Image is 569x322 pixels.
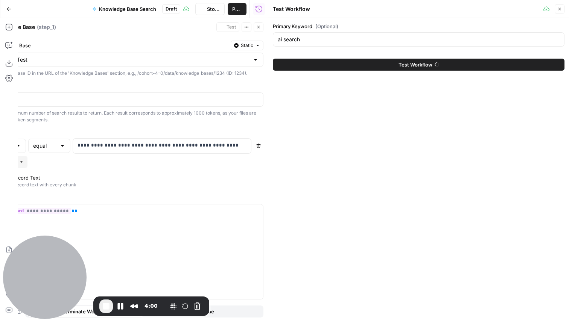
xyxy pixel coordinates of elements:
span: Draft [166,6,177,12]
button: Publish [228,3,246,15]
button: Test [216,22,239,32]
span: Test Workflow [399,61,432,68]
span: Static [241,42,253,49]
button: Static [231,41,263,50]
span: (Optional) [315,23,338,30]
span: Stop Run [207,5,220,13]
span: ( step_1 ) [37,23,56,31]
button: Test Workflow [273,59,564,71]
span: Publish [232,5,242,13]
span: Knowledge Base Search [99,5,156,13]
input: equal [33,142,56,150]
button: Stop Run [195,3,225,15]
button: Knowledge Base Search [88,3,161,15]
label: Primary Keyword [273,23,564,30]
span: Test [227,24,236,30]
